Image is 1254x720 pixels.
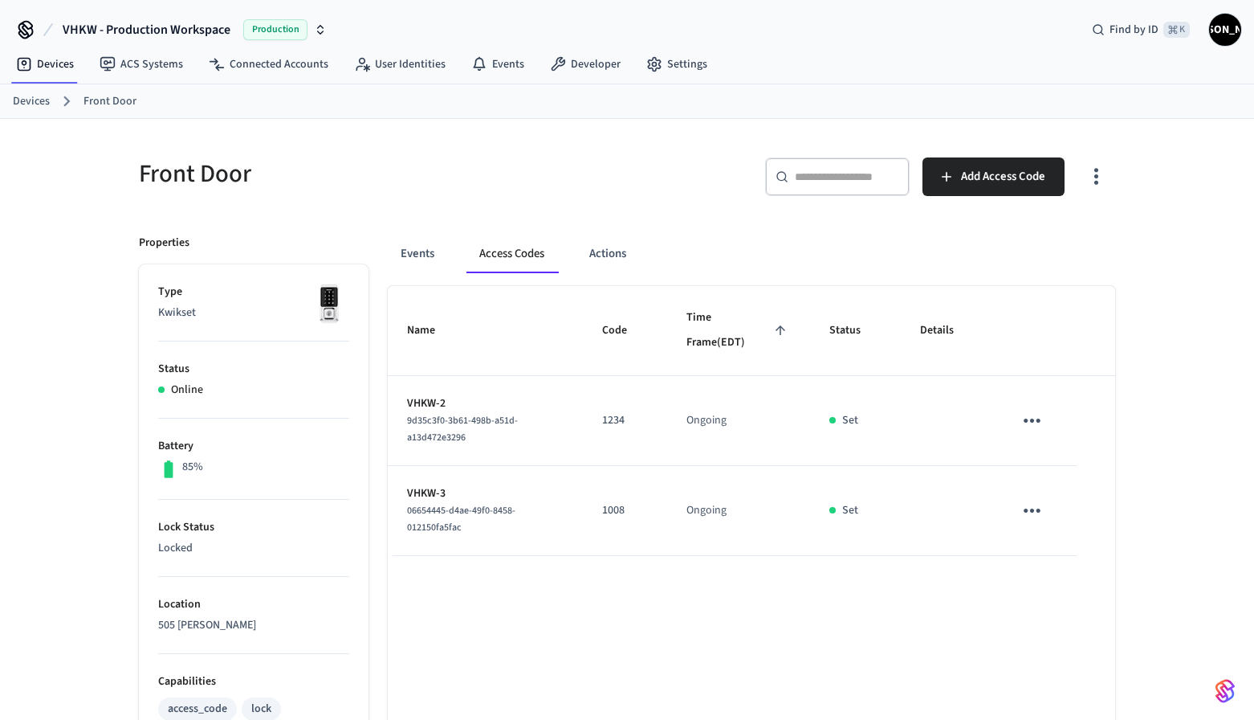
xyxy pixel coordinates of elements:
p: Online [171,382,203,399]
button: Add Access Code [922,157,1065,196]
a: Events [458,50,537,79]
p: 1234 [602,412,648,429]
span: 9d35c3f0-3b61-498b-a51d-a13d472e3296 [407,414,518,444]
p: VHKW-2 [407,395,564,412]
td: Ongoing [667,376,809,466]
p: Battery [158,438,349,455]
a: Developer [537,50,633,79]
span: Time Frame(EDT) [686,305,790,356]
span: Add Access Code [961,166,1045,187]
div: access_code [168,701,227,718]
p: Set [842,502,858,519]
span: 06654445-d4ae-49f0-8458-012150fa5fac [407,504,515,534]
div: lock [251,701,271,718]
span: Details [920,318,975,343]
p: Locked [158,540,349,557]
h5: Front Door [139,157,617,190]
a: Connected Accounts [196,50,341,79]
span: Code [602,318,648,343]
button: Actions [576,235,639,273]
a: Devices [3,50,87,79]
span: Find by ID [1109,22,1158,38]
p: Capabilities [158,673,349,690]
span: Status [829,318,881,343]
span: VHKW - Production Workspace [63,20,230,39]
span: Production [243,19,307,40]
p: Lock Status [158,519,349,536]
p: Status [158,361,349,378]
span: ⌘ K [1163,22,1190,38]
span: Name [407,318,456,343]
p: Properties [139,235,189,252]
a: ACS Systems [87,50,196,79]
button: Access Codes [466,235,557,273]
a: Devices [13,93,50,110]
p: Kwikset [158,305,349,321]
td: Ongoing [667,466,809,556]
p: Location [158,596,349,613]
button: Events [388,235,447,273]
button: [PERSON_NAME] [1209,14,1241,46]
a: Front Door [83,93,136,110]
p: Set [842,412,858,429]
a: Settings [633,50,720,79]
p: Type [158,284,349,301]
span: [PERSON_NAME] [1211,15,1240,44]
p: 505 [PERSON_NAME] [158,617,349,634]
div: ant example [388,235,1115,273]
div: Find by ID⌘ K [1079,15,1203,44]
a: User Identities [341,50,458,79]
p: 1008 [602,502,648,519]
table: sticky table [388,286,1115,556]
img: SeamLogoGradient.69752ec5.svg [1215,678,1235,704]
p: 85% [182,459,203,476]
p: VHKW-3 [407,485,564,502]
img: Kwikset Halo Touchscreen Wifi Enabled Smart Lock, Polished Chrome, Front [309,284,349,324]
